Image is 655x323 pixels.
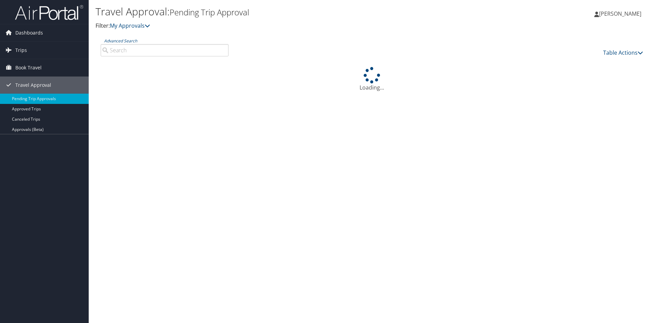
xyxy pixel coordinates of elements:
span: Dashboards [15,24,43,41]
img: airportal-logo.png [15,4,83,21]
span: Trips [15,42,27,59]
small: Pending Trip Approval [170,6,249,18]
a: My Approvals [110,22,150,29]
input: Advanced Search [101,44,229,56]
a: Table Actions [603,49,643,56]
h1: Travel Approval: [96,4,464,19]
span: Book Travel [15,59,42,76]
p: Filter: [96,22,464,30]
a: Advanced Search [104,38,137,44]
div: Loading... [96,67,648,92]
span: [PERSON_NAME] [599,10,641,17]
a: [PERSON_NAME] [594,3,648,24]
span: Travel Approval [15,77,51,94]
